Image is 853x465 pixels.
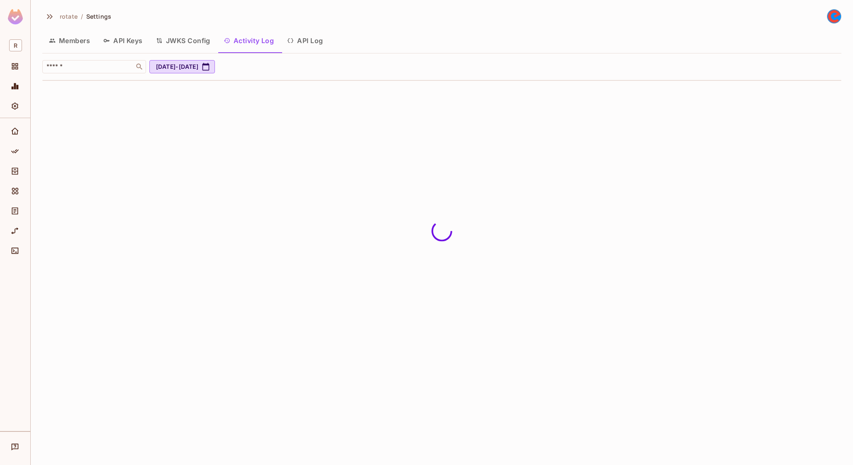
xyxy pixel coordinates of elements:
[827,10,841,23] img: Lauren ten Hoor
[6,203,24,219] div: Audit Log
[6,242,24,259] div: Connect
[9,39,22,51] span: R
[217,30,281,51] button: Activity Log
[149,30,217,51] button: JWKS Config
[6,223,24,239] div: URL Mapping
[60,12,78,20] span: rotate
[6,98,24,114] div: Settings
[280,30,329,51] button: API Log
[149,60,215,73] button: [DATE]-[DATE]
[6,163,24,179] div: Directory
[6,143,24,160] div: Policy
[6,123,24,140] div: Home
[6,78,24,94] div: Monitoring
[86,12,111,20] span: Settings
[42,30,97,51] button: Members
[8,9,23,24] img: SReyMgAAAABJRU5ErkJggg==
[6,36,24,55] div: Workspace: rotate
[6,58,24,75] div: Projects
[6,183,24,199] div: Elements
[6,438,24,455] div: Help & Updates
[81,12,83,20] li: /
[97,30,149,51] button: API Keys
